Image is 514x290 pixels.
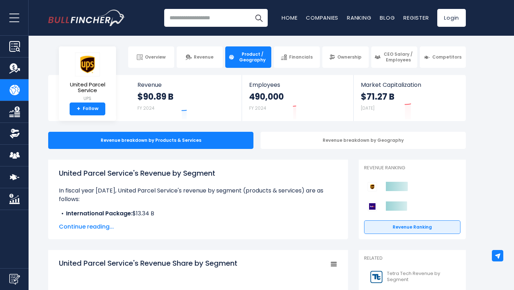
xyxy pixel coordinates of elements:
h1: United Parcel Service's Revenue by Segment [59,168,337,179]
strong: 490,000 [249,91,284,102]
img: Ownership [9,128,20,139]
span: CEO Salary / Employees [383,51,414,62]
span: Market Capitalization [361,81,458,88]
strong: + [77,106,80,112]
span: Product / Geography [237,51,268,62]
a: Market Capitalization $71.27 B [DATE] [354,75,465,121]
p: Revenue Ranking [364,165,460,171]
a: Register [403,14,429,21]
span: Ownership [337,54,362,60]
a: Revenue [177,46,223,68]
a: Revenue $90.89 B FY 2024 [130,75,242,121]
strong: $90.89 B [137,91,173,102]
a: United Parcel Service UPS [64,52,111,102]
a: Product / Geography [225,46,271,68]
small: FY 2024 [249,105,266,111]
img: TTEK logo [368,269,385,285]
a: CEO Salary / Employees [371,46,417,68]
strong: $71.27 B [361,91,394,102]
a: Home [282,14,297,21]
span: Continue reading... [59,222,337,231]
a: Ownership [322,46,368,68]
button: Search [250,9,268,27]
img: FedEx Corporation competitors logo [368,202,377,211]
span: Employees [249,81,346,88]
a: Overview [128,46,174,68]
small: [DATE] [361,105,374,111]
span: Tetra Tech Revenue by Segment [387,271,456,283]
a: Competitors [420,46,466,68]
small: UPS [65,95,110,102]
span: Competitors [432,54,462,60]
span: Revenue [194,54,213,60]
p: Related [364,255,460,261]
a: +Follow [70,102,105,115]
a: Login [437,9,466,27]
a: Go to homepage [48,10,125,26]
img: United Parcel Service competitors logo [368,182,377,191]
a: Tetra Tech Revenue by Segment [364,267,460,287]
img: Bullfincher logo [48,10,125,26]
tspan: United Parcel Service's Revenue Share by Segment [59,258,237,268]
b: International Package: [66,209,132,217]
div: Revenue breakdown by Products & Services [48,132,253,149]
span: Revenue [137,81,235,88]
a: Ranking [347,14,371,21]
span: Financials [289,54,313,60]
p: In fiscal year [DATE], United Parcel Service's revenue by segment (products & services) are as fo... [59,186,337,204]
span: Overview [145,54,166,60]
a: Blog [380,14,395,21]
small: FY 2024 [137,105,155,111]
div: Revenue breakdown by Geography [261,132,466,149]
a: Financials [274,46,320,68]
span: United Parcel Service [65,82,110,94]
a: Companies [306,14,338,21]
a: Employees 490,000 FY 2024 [242,75,353,121]
a: Revenue Ranking [364,220,460,234]
li: $13.34 B [59,209,337,218]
